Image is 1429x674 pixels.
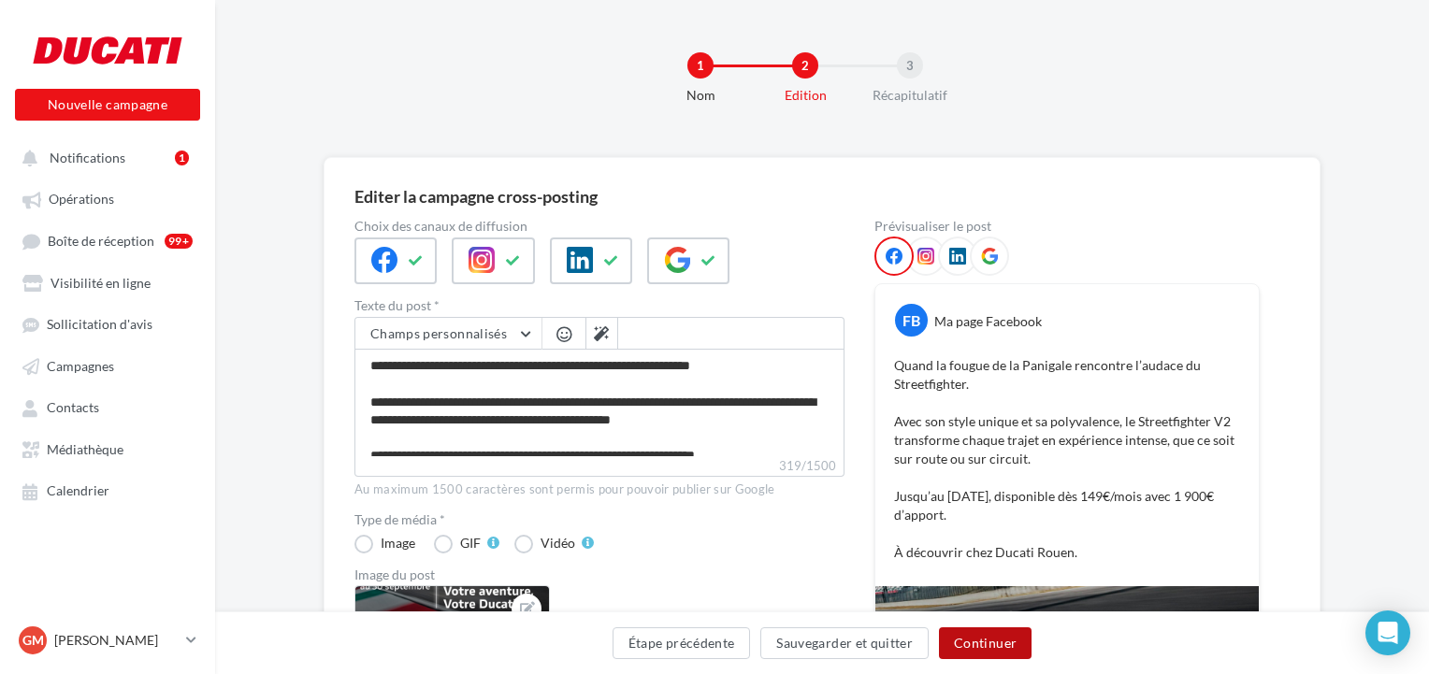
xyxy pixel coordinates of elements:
p: [PERSON_NAME] [54,631,179,650]
div: Au maximum 1500 caractères sont permis pour pouvoir publier sur Google [354,481,844,498]
a: Calendrier [11,473,204,507]
button: Notifications 1 [11,140,196,174]
div: Image [381,537,415,550]
p: Quand la fougue de la Panigale rencontre l’audace du Streetfighter. Avec son style unique et sa p... [894,356,1240,562]
span: GM [22,631,44,650]
label: Choix des canaux de diffusion [354,220,844,233]
a: GM [PERSON_NAME] [15,623,200,658]
div: GIF [460,537,481,550]
div: Ma page Facebook [934,312,1042,331]
div: 99+ [165,234,193,249]
span: Visibilité en ligne [51,275,151,291]
div: Récapitulatif [850,86,970,105]
label: Type de média * [354,513,844,526]
span: Campagnes [47,358,114,374]
span: Sollicitation d'avis [47,317,152,333]
a: Boîte de réception99+ [11,223,204,258]
button: Nouvelle campagne [15,89,200,121]
a: Médiathèque [11,432,204,466]
div: 3 [897,52,923,79]
button: Sauvegarder et quitter [760,627,929,659]
div: Image du post [354,568,844,581]
div: Nom [641,86,760,105]
span: Champs personnalisés [370,325,507,341]
span: Notifications [50,150,125,165]
span: Boîte de réception [48,233,154,249]
div: Vidéo [541,537,575,550]
span: Opérations [49,192,114,208]
button: Champs personnalisés [355,318,541,350]
a: Campagnes [11,349,204,382]
div: 1 [687,52,714,79]
a: Visibilité en ligne [11,265,204,299]
a: Contacts [11,390,204,423]
div: FB [895,304,928,337]
span: Contacts [47,400,99,416]
div: Editer la campagne cross-posting [354,188,598,205]
div: Prévisualiser le post [874,220,1260,233]
label: Texte du post * [354,299,844,312]
div: 2 [792,52,818,79]
div: 1 [175,151,189,165]
label: 319/1500 [354,456,844,477]
div: Edition [745,86,865,105]
div: Open Intercom Messenger [1365,610,1410,655]
a: Sollicitation d'avis [11,307,204,340]
span: Calendrier [47,483,109,499]
span: Médiathèque [47,441,123,457]
a: Opérations [11,181,204,215]
button: Continuer [939,627,1032,659]
button: Étape précédente [613,627,751,659]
